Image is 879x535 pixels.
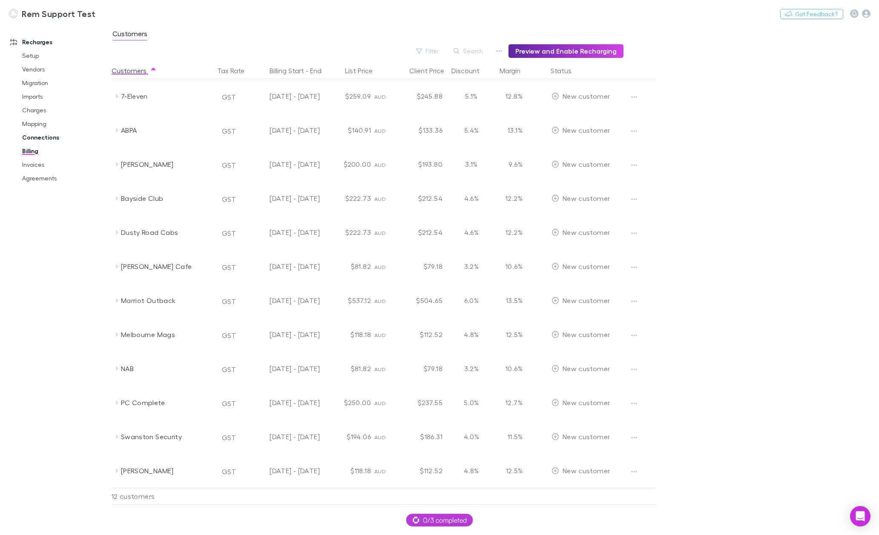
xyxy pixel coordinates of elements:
div: ABPAGST[DATE] - [DATE]$140.91AUD$133.365.4%13.1%EditNew customer [112,113,660,147]
div: $237.55 [395,386,446,420]
button: GST [218,124,240,138]
span: New customer [563,364,610,372]
img: Rem Support Test's Logo [9,9,18,19]
span: New customer [563,296,610,304]
div: $245.88 [395,79,446,113]
a: Invoices [14,158,116,172]
span: AUD [374,298,386,304]
div: $186.31 [395,420,446,454]
div: $118.18 [323,454,374,488]
button: GST [218,158,240,172]
button: Status [551,62,582,79]
button: GST [218,260,240,274]
div: List Price [345,62,383,79]
span: AUD [374,400,386,406]
span: New customer [563,160,610,168]
a: Mapping [14,117,116,131]
div: [DATE] - [DATE] [250,147,320,181]
span: AUD [374,434,386,441]
a: Agreements [14,172,116,185]
p: 12.2% [500,227,523,237]
div: $212.54 [395,215,446,249]
div: [PERSON_NAME]GST[DATE] - [DATE]$200.00AUD$193.803.1%9.6%EditNew customer [112,147,660,181]
div: Swanston Security [121,420,211,454]
span: New customer [563,194,610,202]
button: Margin [500,62,531,79]
a: Vendors [14,63,116,76]
button: Discount [451,62,490,79]
a: Connections [14,131,116,144]
div: 4.0% [446,420,497,454]
div: $194.06 [323,420,374,454]
div: $140.91 [323,113,374,147]
div: [DATE] - [DATE] [250,181,320,215]
div: $537.12 [323,283,374,318]
p: 10.6% [500,261,523,272]
span: New customer [563,262,610,270]
div: 4.8% [446,454,497,488]
button: Tax Rate [217,62,255,79]
div: Melbourne Mags [121,318,211,352]
span: AUD [374,332,386,338]
div: Marriot Outback [121,283,211,318]
div: $133.36 [395,113,446,147]
div: $222.73 [323,181,374,215]
div: $259.09 [323,79,374,113]
span: New customer [563,228,610,236]
div: Melbourne MagsGST[DATE] - [DATE]$118.18AUD$112.524.8%12.5%EditNew customer [112,318,660,352]
div: [PERSON_NAME] [121,454,211,488]
div: 3.1% [446,147,497,181]
div: 4.8% [446,318,497,352]
div: 7-ElevenGST[DATE] - [DATE]$259.09AUD$245.885.1%12.8%EditNew customer [112,79,660,113]
span: New customer [563,92,610,100]
div: [DATE] - [DATE] [250,283,320,318]
a: Recharges [2,35,116,49]
div: [PERSON_NAME] [121,147,211,181]
p: 11.5% [500,432,523,442]
div: NABGST[DATE] - [DATE]$81.82AUD$79.183.2%10.6%EditNew customer [112,352,660,386]
span: AUD [374,468,386,475]
p: 13.5% [500,295,523,306]
span: New customer [563,466,610,475]
button: Billing Start - End [270,62,332,79]
span: AUD [374,230,386,236]
span: New customer [563,126,610,134]
div: $212.54 [395,181,446,215]
button: Search [449,46,488,56]
div: 7-Eleven [121,79,211,113]
div: [DATE] - [DATE] [250,249,320,283]
div: $118.18 [323,318,374,352]
button: GST [218,397,240,410]
div: [PERSON_NAME] Cafe [121,249,211,283]
button: GST [218,465,240,478]
div: [DATE] - [DATE] [250,352,320,386]
p: 12.8% [500,91,523,101]
div: PC CompleteGST[DATE] - [DATE]$250.00AUD$237.555.0%12.7%EditNew customer [112,386,660,420]
a: Setup [14,49,116,63]
div: 5.4% [446,113,497,147]
button: Got Feedback? [780,9,843,19]
button: Client Price [409,62,454,79]
div: 4.6% [446,215,497,249]
button: GST [218,90,240,104]
div: $504.65 [395,283,446,318]
button: GST [218,192,240,206]
span: New customer [563,330,610,338]
div: Dusty Road Cabs [121,215,211,249]
div: [PERSON_NAME]GST[DATE] - [DATE]$118.18AUD$112.524.8%12.5%EditNew customer [112,454,660,488]
button: GST [218,329,240,342]
div: 4.6% [446,181,497,215]
p: 12.7% [500,398,523,408]
div: [DATE] - [DATE] [250,318,320,352]
h3: Rem Support Test [22,9,95,19]
div: Open Intercom Messenger [850,506,870,526]
div: ABPA [121,113,211,147]
button: Preview and Enable Recharging [508,44,623,58]
button: GST [218,295,240,308]
p: 10.6% [500,363,523,374]
p: 12.2% [500,193,523,203]
a: Migration [14,76,116,90]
